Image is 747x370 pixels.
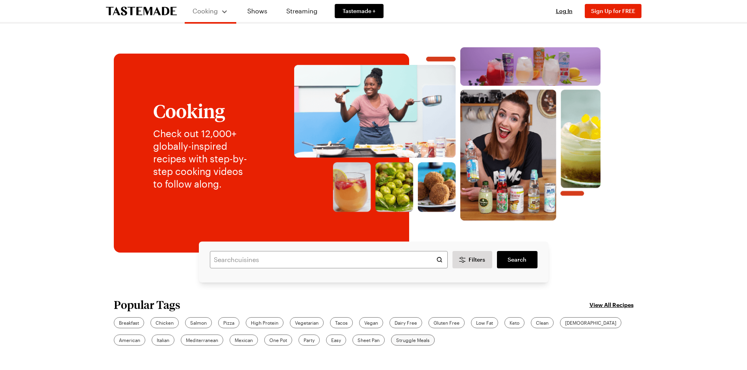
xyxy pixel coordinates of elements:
a: [DEMOGRAPHIC_DATA] [560,317,621,328]
a: Tastemade + [335,4,384,18]
span: Pizza [223,319,234,326]
span: Sheet Pan [358,337,380,344]
span: Low Fat [476,319,493,326]
span: Keto [510,319,519,326]
span: [DEMOGRAPHIC_DATA] [565,319,616,326]
a: American [114,335,145,346]
a: Pizza [218,317,239,328]
a: Dairy Free [389,317,422,328]
a: Low Fat [471,317,498,328]
a: Keto [504,317,525,328]
a: Struggle Meals [391,335,435,346]
a: One Pot [264,335,292,346]
a: View All Recipes [589,300,634,309]
button: Desktop filters [452,251,493,268]
span: Sign Up for FREE [591,7,635,14]
a: Easy [326,335,346,346]
span: Breakfast [119,319,139,326]
span: Log In [556,7,573,14]
span: Chicken [156,319,174,326]
span: Filters [469,256,485,264]
span: American [119,337,140,344]
span: Search [508,256,526,264]
a: Chicken [150,317,179,328]
span: Easy [331,337,341,344]
button: Sign Up for FREE [585,4,641,18]
a: Clean [531,317,554,328]
a: Sheet Pan [352,335,385,346]
a: filters [497,251,537,268]
a: Party [298,335,320,346]
span: Italian [157,337,169,344]
h1: Cooking [153,100,254,121]
span: Struggle Meals [396,337,430,344]
span: Vegan [364,319,378,326]
span: High Protein [251,319,278,326]
a: Mediterranean [181,335,223,346]
span: Party [304,337,315,344]
a: High Protein [246,317,284,328]
h2: Popular Tags [114,298,180,311]
span: Mediterranean [186,337,218,344]
a: Italian [152,335,174,346]
span: Tastemade + [343,7,376,15]
span: Tacos [335,319,348,326]
a: Mexican [230,335,258,346]
span: Vegetarian [295,319,319,326]
a: Salmon [185,317,212,328]
a: Tacos [330,317,353,328]
span: Cooking [193,7,218,15]
img: Explore recipes [269,47,626,221]
button: Log In [549,7,580,15]
span: One Pot [269,337,287,344]
p: Check out 12,000+ globally-inspired recipes with step-by-step cooking videos to follow along. [153,127,254,190]
button: Cooking [193,3,228,19]
span: Dairy Free [395,319,417,326]
span: Mexican [235,337,253,344]
span: Clean [536,319,549,326]
a: Vegan [359,317,383,328]
a: Breakfast [114,317,144,328]
span: Gluten Free [434,319,460,326]
a: To Tastemade Home Page [106,7,177,16]
span: Salmon [190,319,207,326]
a: Gluten Free [428,317,465,328]
a: Vegetarian [290,317,324,328]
